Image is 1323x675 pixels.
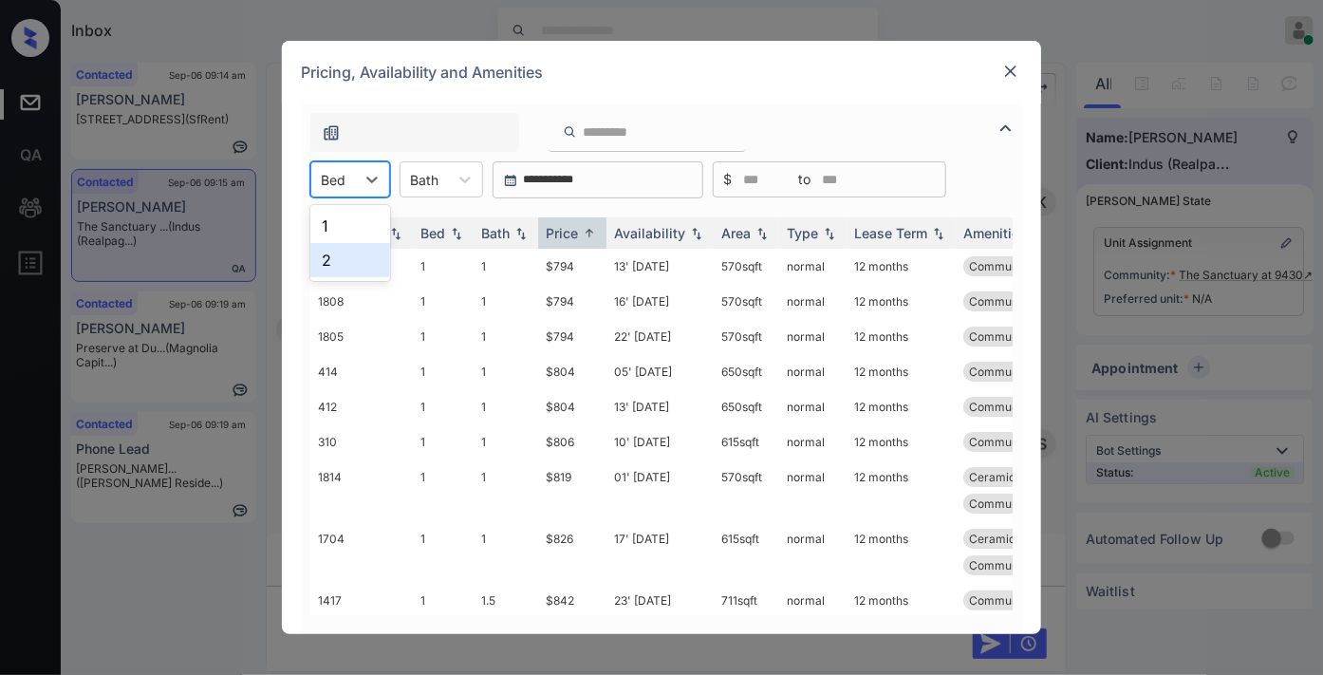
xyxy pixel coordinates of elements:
[995,117,1017,140] img: icon-zuma
[310,521,413,583] td: 1704
[413,249,474,284] td: 1
[1001,62,1020,81] img: close
[929,227,948,240] img: sorting
[969,365,1054,379] span: Community Fee
[512,227,531,240] img: sorting
[798,169,811,190] span: to
[714,424,779,459] td: 615 sqft
[969,329,1054,344] span: Community Fee
[606,424,714,459] td: 10' [DATE]
[721,225,751,241] div: Area
[847,354,956,389] td: 12 months
[538,521,606,583] td: $826
[969,294,1054,309] span: Community Fee
[546,225,578,241] div: Price
[787,225,818,241] div: Type
[714,459,779,521] td: 570 sqft
[413,389,474,424] td: 1
[969,558,1054,572] span: Community Fee
[606,583,714,618] td: 23' [DATE]
[413,354,474,389] td: 1
[474,354,538,389] td: 1
[969,435,1054,449] span: Community Fee
[847,249,956,284] td: 12 months
[779,389,847,424] td: normal
[282,41,1041,103] div: Pricing, Availability and Amenities
[538,459,606,521] td: $819
[322,123,341,142] img: icon-zuma
[538,389,606,424] td: $804
[474,424,538,459] td: 1
[310,354,413,389] td: 414
[538,583,606,618] td: $842
[606,319,714,354] td: 22' [DATE]
[563,123,577,141] img: icon-zuma
[474,521,538,583] td: 1
[854,225,927,241] div: Lease Term
[969,470,1064,484] span: Ceramic Tile Ba...
[614,225,685,241] div: Availability
[310,424,413,459] td: 310
[386,227,405,240] img: sorting
[580,226,599,240] img: sorting
[847,284,956,319] td: 12 months
[847,521,956,583] td: 12 months
[779,459,847,521] td: normal
[714,389,779,424] td: 650 sqft
[963,225,1027,241] div: Amenities
[714,319,779,354] td: 570 sqft
[310,209,390,243] div: 1
[310,583,413,618] td: 1417
[310,284,413,319] td: 1808
[779,583,847,618] td: normal
[606,389,714,424] td: 13' [DATE]
[714,521,779,583] td: 615 sqft
[310,459,413,521] td: 1814
[779,521,847,583] td: normal
[538,319,606,354] td: $794
[481,225,510,241] div: Bath
[969,593,1054,608] span: Community Fee
[310,389,413,424] td: 412
[847,389,956,424] td: 12 months
[779,319,847,354] td: normal
[413,319,474,354] td: 1
[474,249,538,284] td: 1
[474,319,538,354] td: 1
[310,243,390,277] div: 2
[606,284,714,319] td: 16' [DATE]
[474,459,538,521] td: 1
[847,319,956,354] td: 12 months
[969,400,1054,414] span: Community Fee
[474,284,538,319] td: 1
[413,583,474,618] td: 1
[779,424,847,459] td: normal
[474,583,538,618] td: 1.5
[969,259,1054,273] span: Community Fee
[820,227,839,240] img: sorting
[714,249,779,284] td: 570 sqft
[779,284,847,319] td: normal
[847,459,956,521] td: 12 months
[969,532,1064,546] span: Ceramic Tile Ba...
[687,227,706,240] img: sorting
[538,284,606,319] td: $794
[474,389,538,424] td: 1
[538,249,606,284] td: $794
[413,424,474,459] td: 1
[723,169,732,190] span: $
[606,354,714,389] td: 05' [DATE]
[413,459,474,521] td: 1
[714,354,779,389] td: 650 sqft
[606,459,714,521] td: 01' [DATE]
[847,583,956,618] td: 12 months
[779,354,847,389] td: normal
[413,521,474,583] td: 1
[447,227,466,240] img: sorting
[847,424,956,459] td: 12 months
[310,319,413,354] td: 1805
[753,227,772,240] img: sorting
[538,354,606,389] td: $804
[420,225,445,241] div: Bed
[714,583,779,618] td: 711 sqft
